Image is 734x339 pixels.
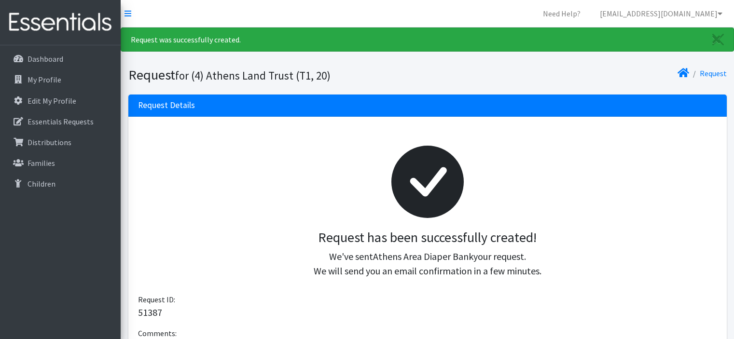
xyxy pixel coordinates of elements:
[700,68,727,78] a: Request
[138,295,175,304] span: Request ID:
[373,250,473,262] span: Athens Area Diaper Bank
[535,4,588,23] a: Need Help?
[4,153,117,173] a: Families
[28,96,76,106] p: Edit My Profile
[4,174,117,193] a: Children
[4,91,117,110] a: Edit My Profile
[28,158,55,168] p: Families
[121,27,734,52] div: Request was successfully created.
[4,112,117,131] a: Essentials Requests
[4,133,117,152] a: Distributions
[138,328,177,338] span: Comments:
[146,249,709,278] p: We've sent your request. We will send you an email confirmation in a few minutes.
[4,6,117,39] img: HumanEssentials
[146,230,709,246] h3: Request has been successfully created!
[28,75,61,84] p: My Profile
[592,4,730,23] a: [EMAIL_ADDRESS][DOMAIN_NAME]
[175,68,331,82] small: for (4) Athens Land Trust (T1, 20)
[28,137,71,147] p: Distributions
[128,67,424,83] h1: Request
[28,117,94,126] p: Essentials Requests
[138,100,195,110] h3: Request Details
[138,305,717,320] p: 51387
[4,70,117,89] a: My Profile
[4,49,117,68] a: Dashboard
[28,179,55,189] p: Children
[28,54,63,64] p: Dashboard
[703,28,734,51] a: Close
